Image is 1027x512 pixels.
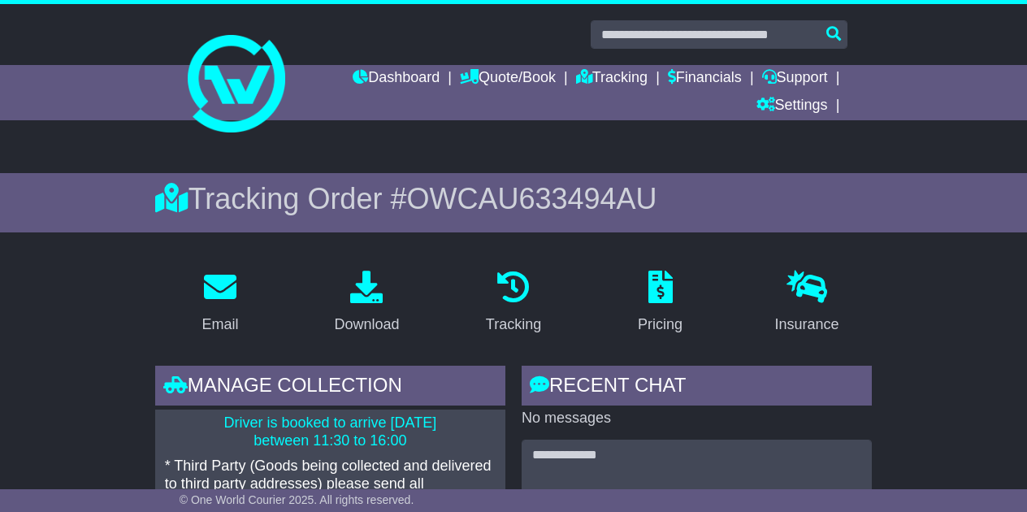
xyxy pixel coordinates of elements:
[627,265,693,341] a: Pricing
[668,65,742,93] a: Financials
[756,93,828,120] a: Settings
[460,65,556,93] a: Quote/Book
[522,366,872,410] div: RECENT CHAT
[201,314,238,336] div: Email
[406,182,656,215] span: OWCAU633494AU
[180,493,414,506] span: © One World Courier 2025. All rights reserved.
[334,314,399,336] div: Download
[323,265,409,341] a: Download
[155,366,505,410] div: Manage collection
[522,410,872,427] p: No messages
[165,414,496,449] p: Driver is booked to arrive [DATE] between 11:30 to 16:00
[353,65,440,93] a: Dashboard
[765,265,850,341] a: Insurance
[486,314,541,336] div: Tracking
[762,65,828,93] a: Support
[475,265,552,341] a: Tracking
[191,265,249,341] a: Email
[576,65,648,93] a: Tracking
[638,314,682,336] div: Pricing
[775,314,839,336] div: Insurance
[155,181,873,216] div: Tracking Order #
